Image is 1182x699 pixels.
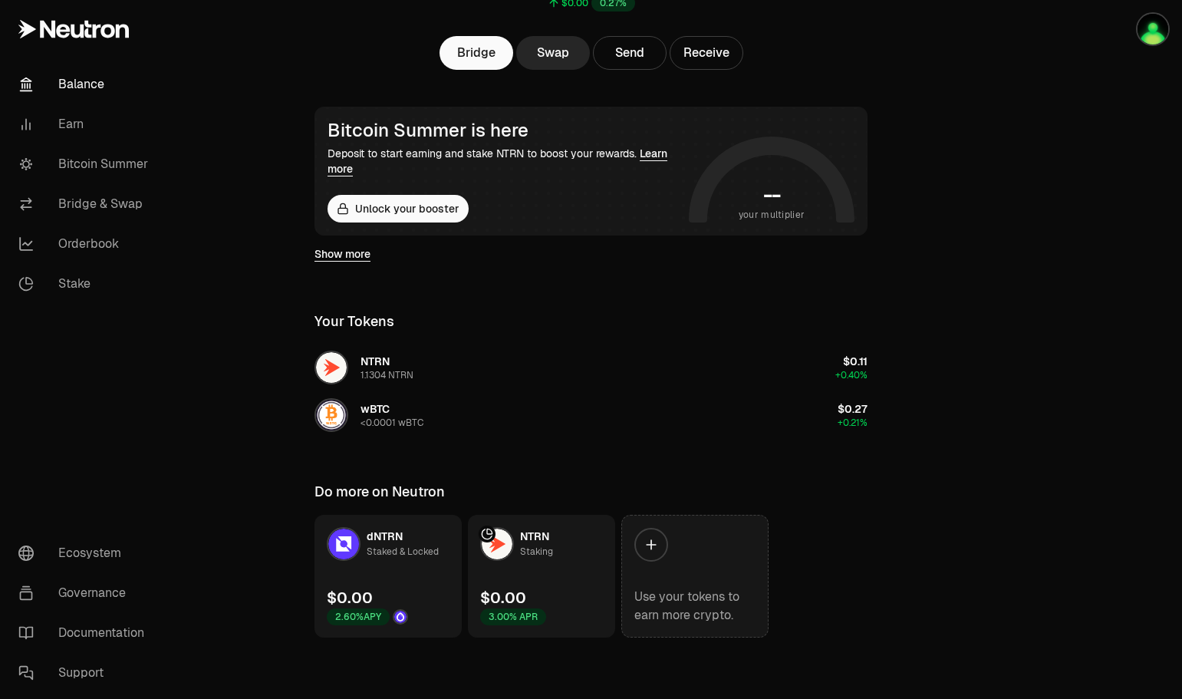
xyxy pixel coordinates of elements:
a: Support [6,653,166,693]
h1: -- [763,183,781,207]
button: Unlock your booster [328,195,469,223]
span: $0.27 [838,402,868,416]
a: Governance [6,573,166,613]
span: $0.11 [843,354,868,368]
div: 1.1304 NTRN [361,369,413,381]
a: NTRN LogoNTRNStaking$0.003.00% APR [468,515,615,638]
span: NTRN [520,529,549,543]
span: wBTC [361,402,390,416]
button: wBTC LogowBTC<0.0001 wBTC$0.27+0.21% [305,392,877,438]
button: Send [593,36,667,70]
div: 3.00% APR [480,608,546,625]
button: Receive [670,36,743,70]
div: $0.00 [327,587,373,608]
div: 2.60% APY [327,608,390,625]
div: <0.0001 wBTC [361,417,423,429]
a: Ecosystem [6,533,166,573]
div: $0.00 [480,587,526,608]
a: Swap [516,36,590,70]
div: Staked & Locked [367,544,439,559]
a: dNTRN LogodNTRNStaked & Locked$0.002.60%APYDrop [314,515,462,638]
img: dNTRN Logo [328,529,359,559]
span: +0.21% [838,417,868,429]
div: Use your tokens to earn more crypto. [634,588,756,625]
span: NTRN [361,354,390,368]
div: Deposit to start earning and stake NTRN to boost your rewards. [328,146,683,176]
a: Bitcoin Summer [6,144,166,184]
img: Drop [394,611,407,623]
a: Show more [314,246,370,262]
span: +0.40% [835,369,868,381]
span: dNTRN [367,529,403,543]
a: Bridge [440,36,513,70]
a: Balance [6,64,166,104]
span: your multiplier [739,207,805,223]
a: Stake [6,264,166,304]
a: Orderbook [6,224,166,264]
img: Test Hydro Ops [1138,14,1168,45]
div: Your Tokens [314,311,394,332]
div: Staking [520,544,553,559]
img: wBTC Logo [316,400,347,430]
a: Bridge & Swap [6,184,166,224]
img: NTRN Logo [316,352,347,383]
div: Bitcoin Summer is here [328,120,683,141]
a: Documentation [6,613,166,653]
img: NTRN Logo [482,529,512,559]
a: Earn [6,104,166,144]
button: NTRN LogoNTRN1.1304 NTRN$0.11+0.40% [305,345,877,391]
a: Use your tokens to earn more crypto. [621,515,769,638]
div: Do more on Neutron [314,481,445,503]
